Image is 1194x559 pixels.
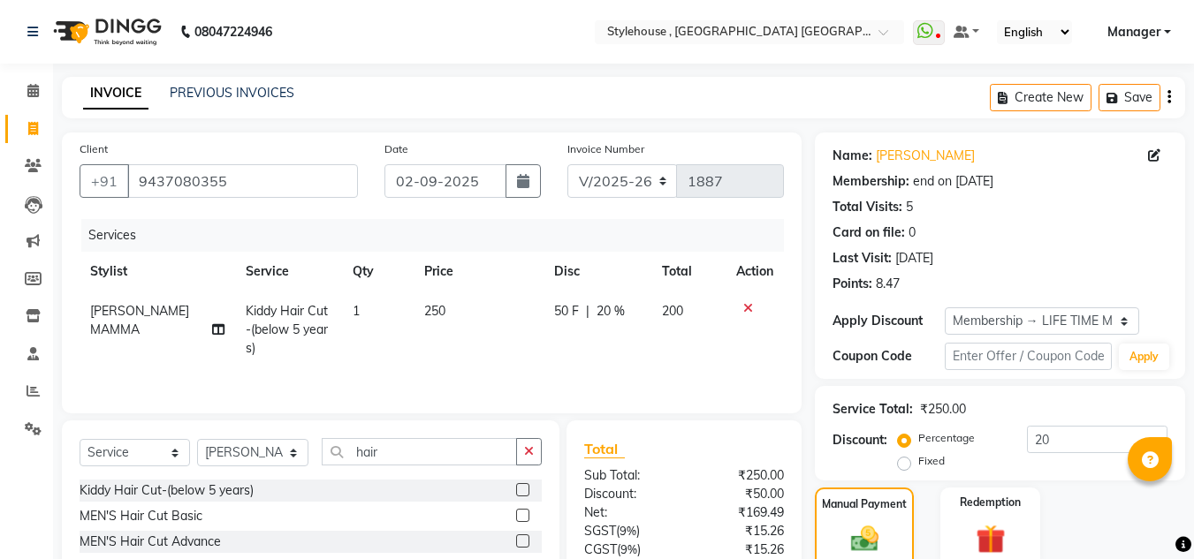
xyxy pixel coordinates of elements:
div: Net: [571,503,684,522]
input: Search or Scan [322,438,517,465]
label: Percentage [918,430,975,446]
th: Price [414,252,544,291]
label: Redemption [960,495,1021,510]
div: Service Total: [833,400,913,419]
label: Invoice Number [567,141,644,157]
span: 250 [424,303,445,319]
span: SGST [584,523,616,539]
th: Action [726,252,784,291]
th: Total [651,252,726,291]
img: logo [45,7,166,57]
label: Manual Payment [822,496,907,512]
img: _gift.svg [967,521,1015,557]
span: 50 F [554,302,579,321]
div: Services [81,219,797,252]
b: 08047224946 [194,7,272,57]
span: Kiddy Hair Cut-(below 5 years) [246,303,328,356]
input: Search by Name/Mobile/Email/Code [127,164,358,198]
span: 9% [620,542,637,556]
span: 9% [620,524,636,538]
div: Last Visit: [833,249,892,268]
span: CGST [584,541,617,557]
span: | [586,302,589,321]
div: ₹50.00 [684,485,797,503]
span: 1 [353,303,360,319]
div: Kiddy Hair Cut-(below 5 years) [80,481,254,500]
div: ₹15.26 [684,522,797,540]
div: ₹250.00 [920,400,966,419]
div: Discount: [571,485,684,503]
iframe: chat widget [1120,488,1176,541]
div: [DATE] [895,249,933,268]
span: 200 [662,303,683,319]
span: 20 % [597,302,625,321]
div: Points: [833,275,872,293]
div: Membership: [833,172,909,191]
th: Qty [342,252,414,291]
button: Apply [1119,344,1169,370]
th: Stylist [80,252,235,291]
div: MEN'S Hair Cut Advance [80,533,221,551]
label: Fixed [918,453,945,469]
div: ( ) [571,540,684,559]
div: ₹250.00 [684,466,797,485]
span: Total [584,440,625,458]
div: Sub Total: [571,466,684,485]
div: Apply Discount [833,312,944,330]
div: Card on file: [833,223,905,242]
div: ₹15.26 [684,540,797,559]
th: Disc [544,252,651,291]
a: INVOICE [83,78,148,110]
button: +91 [80,164,129,198]
div: ₹169.49 [684,503,797,522]
div: Total Visits: [833,198,902,216]
a: PREVIOUS INVOICES [170,85,294,101]
div: Discount: [833,431,887,449]
label: Client [80,141,108,157]
span: [PERSON_NAME] MAMMA [90,303,189,337]
a: [PERSON_NAME] [876,147,975,165]
button: Create New [990,84,1091,111]
span: Manager [1107,23,1160,42]
div: 5 [906,198,913,216]
img: _cash.svg [842,523,887,555]
div: 0 [909,223,916,242]
div: 8.47 [876,275,900,293]
div: Coupon Code [833,347,944,366]
input: Enter Offer / Coupon Code [945,343,1112,370]
div: ( ) [571,522,684,540]
div: Name: [833,147,872,165]
div: MEN'S Hair Cut Basic [80,507,202,525]
button: Save [1099,84,1160,111]
div: end on [DATE] [913,172,993,191]
th: Service [235,252,342,291]
label: Date [384,141,408,157]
